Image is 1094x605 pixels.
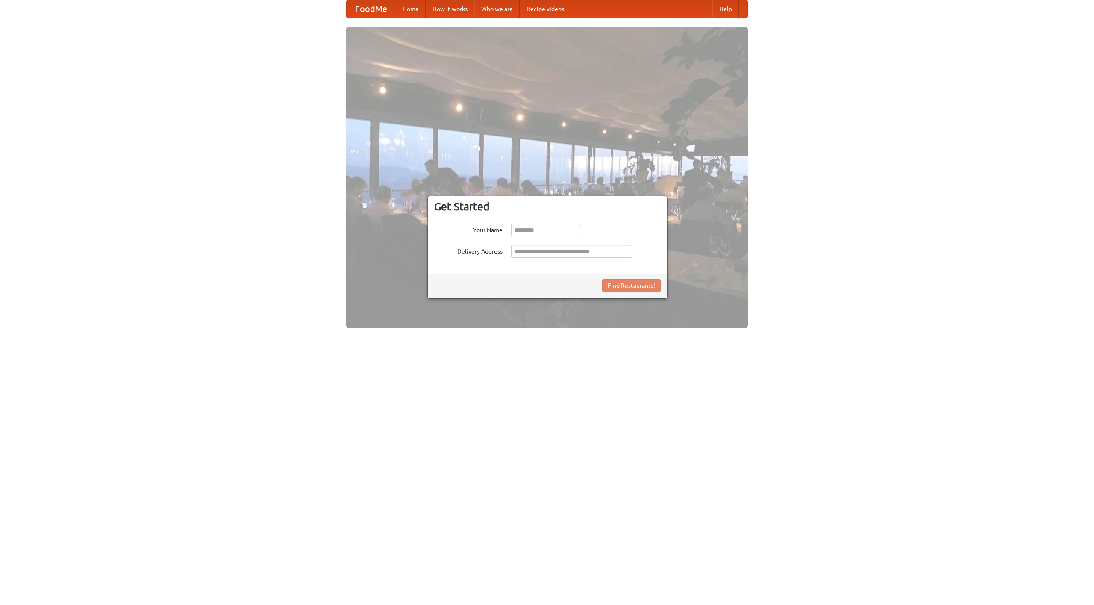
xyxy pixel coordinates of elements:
button: Find Restaurants! [602,279,661,292]
a: FoodMe [347,0,396,18]
a: Home [396,0,426,18]
a: Recipe videos [520,0,571,18]
label: Delivery Address [434,245,503,256]
a: Help [712,0,739,18]
a: Who we are [474,0,520,18]
label: Your Name [434,224,503,234]
a: How it works [426,0,474,18]
h3: Get Started [434,200,661,213]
